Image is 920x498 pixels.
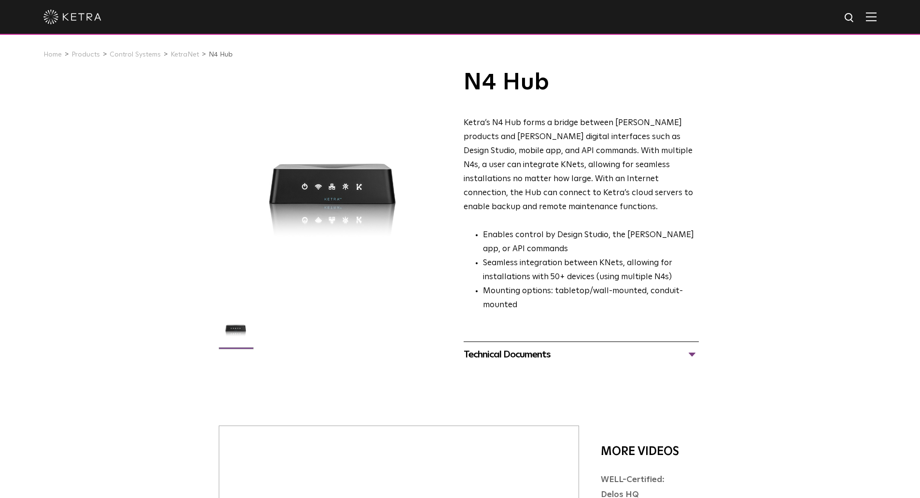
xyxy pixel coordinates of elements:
a: N4 Hub [209,51,233,58]
h1: N4 Hub [464,71,699,95]
a: KetraNet [170,51,199,58]
div: Technical Documents [464,347,699,362]
a: Control Systems [110,51,161,58]
span: Ketra’s N4 Hub forms a bridge between [PERSON_NAME] products and [PERSON_NAME] digital interfaces... [464,119,693,211]
img: N4 Hub [217,310,255,354]
a: Products [71,51,100,58]
img: search icon [844,12,856,24]
a: Home [43,51,62,58]
li: Seamless integration between KNets, allowing for installations with 50+ devices (using multiple N4s) [483,256,699,285]
li: Mounting options: tabletop/wall-mounted, conduit-mounted [483,285,699,313]
div: More Videos [601,440,687,463]
img: ketra-logo-2019-white [43,10,101,24]
img: Hamburger%20Nav.svg [866,12,877,21]
li: Enables control by Design Studio, the [PERSON_NAME] app, or API commands [483,228,699,256]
